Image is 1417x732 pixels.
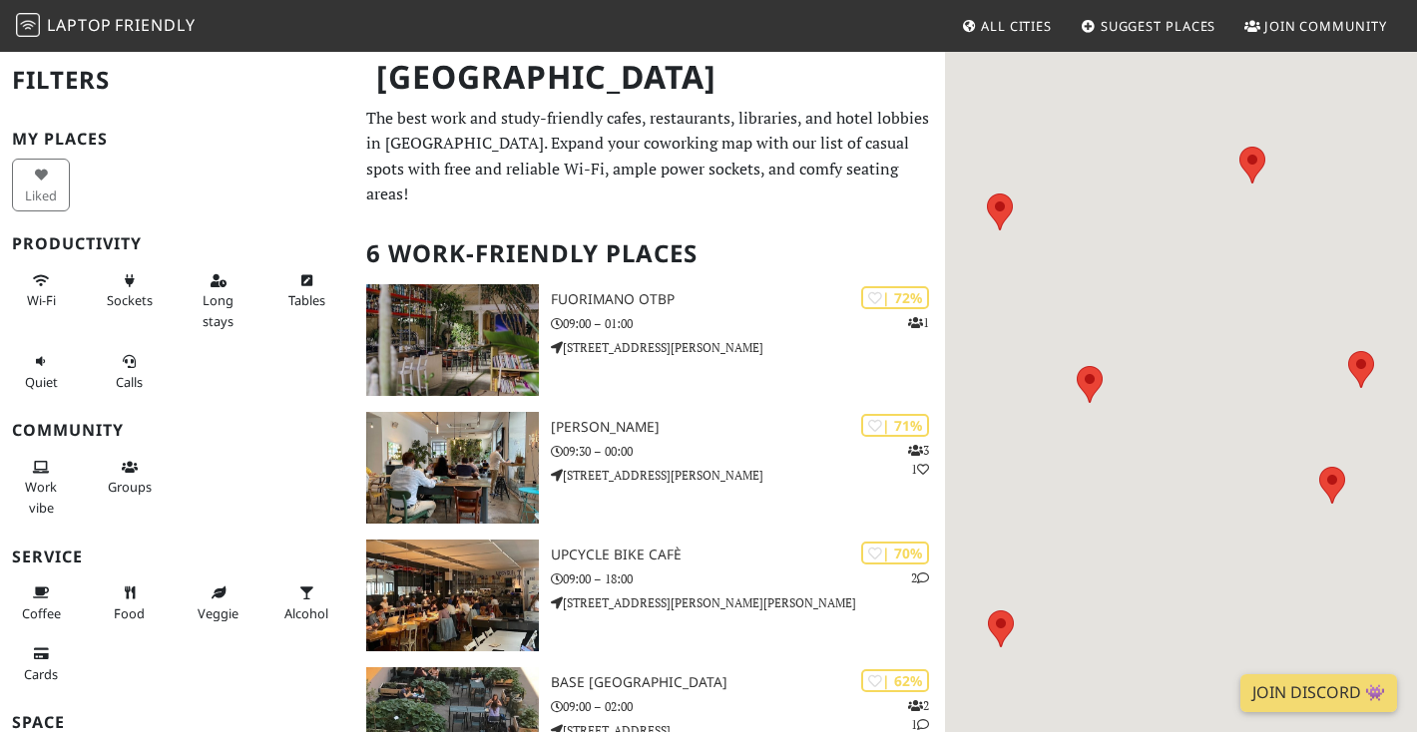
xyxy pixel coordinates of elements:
span: All Cities [981,17,1052,35]
span: Quiet [25,373,58,391]
span: Alcohol [284,604,328,622]
span: Credit cards [24,665,58,683]
p: [STREET_ADDRESS][PERSON_NAME] [551,338,944,357]
h3: Fuorimano OTBP [551,291,944,308]
button: Food [101,576,159,629]
p: 3 1 [908,441,929,479]
span: Food [114,604,145,622]
button: Coffee [12,576,70,629]
p: 1 [908,313,929,332]
p: 2 [911,568,929,587]
h3: BASE [GEOGRAPHIC_DATA] [551,674,944,691]
h3: My Places [12,130,342,149]
a: All Cities [953,8,1060,44]
a: Join Community [1236,8,1395,44]
span: Group tables [108,478,152,496]
span: Stable Wi-Fi [27,291,56,309]
p: 09:00 – 18:00 [551,569,944,588]
p: The best work and study-friendly cafes, restaurants, libraries, and hotel lobbies in [GEOGRAPHIC_... [366,106,933,207]
span: Laptop [47,14,112,36]
a: LaptopFriendly LaptopFriendly [16,9,196,44]
h3: Upcycle Bike Cafè [551,547,944,563]
span: Suggest Places [1101,17,1216,35]
p: 09:00 – 02:00 [551,697,944,716]
h3: [PERSON_NAME] [551,419,944,436]
img: Upcycle Bike Cafè [366,540,539,651]
button: Quiet [12,345,70,398]
p: 09:30 – 00:00 [551,442,944,461]
span: Friendly [115,14,195,36]
button: Sockets [101,264,159,317]
div: | 71% [861,414,929,437]
span: People working [25,478,57,516]
h3: Community [12,421,342,440]
p: [STREET_ADDRESS][PERSON_NAME] [551,466,944,485]
button: Work vibe [12,451,70,524]
button: Long stays [190,264,247,337]
button: Veggie [190,576,247,629]
h1: [GEOGRAPHIC_DATA] [360,50,941,105]
span: Video/audio calls [116,373,143,391]
h3: Space [12,713,342,732]
a: Suggest Places [1073,8,1224,44]
h3: Service [12,548,342,566]
img: LaptopFriendly [16,13,40,37]
span: Work-friendly tables [288,291,325,309]
button: Calls [101,345,159,398]
p: 09:00 – 01:00 [551,314,944,333]
span: Join Community [1264,17,1387,35]
a: Fuorimano OTBP | 72% 1 Fuorimano OTBP 09:00 – 01:00 [STREET_ADDRESS][PERSON_NAME] [354,284,945,396]
div: | 62% [861,669,929,692]
button: Alcohol [277,576,335,629]
span: Coffee [22,604,61,622]
button: Tables [277,264,335,317]
p: [STREET_ADDRESS][PERSON_NAME][PERSON_NAME] [551,593,944,612]
a: Join Discord 👾 [1240,674,1397,712]
h3: Productivity [12,234,342,253]
span: Veggie [198,604,238,622]
h2: Filters [12,50,342,111]
span: Power sockets [107,291,153,309]
span: Long stays [203,291,234,329]
a: oTTo | 71% 31 [PERSON_NAME] 09:30 – 00:00 [STREET_ADDRESS][PERSON_NAME] [354,412,945,524]
h2: 6 Work-Friendly Places [366,223,933,284]
div: | 70% [861,542,929,564]
img: oTTo [366,412,539,524]
button: Wi-Fi [12,264,70,317]
button: Cards [12,637,70,690]
div: | 72% [861,286,929,309]
img: Fuorimano OTBP [366,284,539,396]
button: Groups [101,451,159,504]
a: Upcycle Bike Cafè | 70% 2 Upcycle Bike Cafè 09:00 – 18:00 [STREET_ADDRESS][PERSON_NAME][PERSON_NAME] [354,540,945,651]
